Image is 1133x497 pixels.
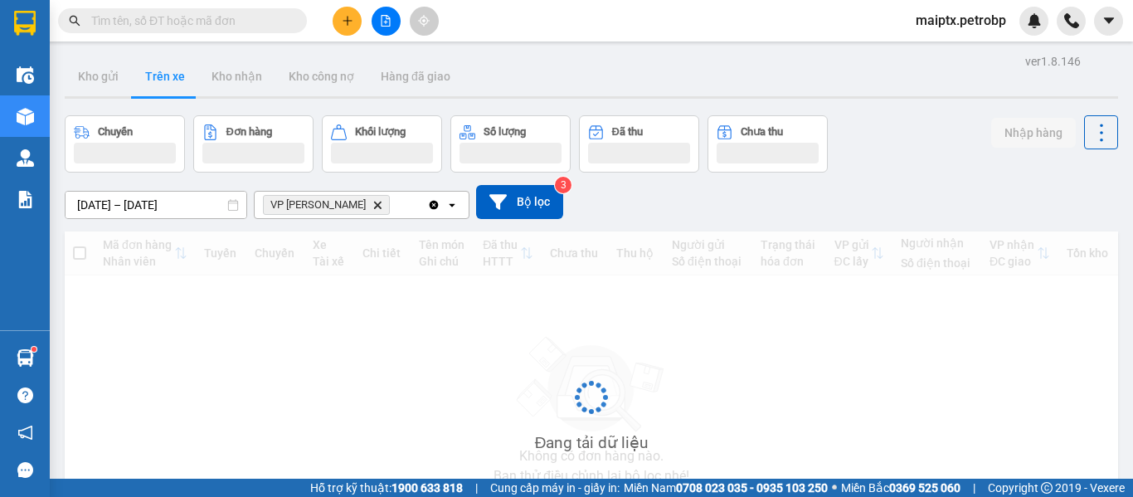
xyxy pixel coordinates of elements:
img: phone-icon [1064,13,1079,28]
span: file-add [380,15,391,27]
img: warehouse-icon [17,349,34,367]
strong: 1900 633 818 [391,481,463,495]
button: Đã thu [579,115,699,173]
div: Chuyến [98,126,133,138]
button: plus [333,7,362,36]
svg: open [445,198,459,212]
button: Kho gửi [65,56,132,96]
div: Đang tải dữ liệu [535,431,649,456]
div: Đơn hàng [226,126,272,138]
sup: 3 [555,177,571,193]
span: copyright [1041,482,1053,494]
span: caret-down [1101,13,1116,28]
button: Nhập hàng [991,118,1076,148]
button: Số lượng [450,115,571,173]
span: Miền Bắc [841,479,960,497]
span: | [475,479,478,497]
span: notification [17,425,33,441]
svg: Delete [372,200,382,210]
img: icon-new-feature [1027,13,1042,28]
button: Đơn hàng [193,115,314,173]
span: VP Minh Hưng, close by backspace [263,195,390,215]
img: warehouse-icon [17,66,34,84]
button: file-add [372,7,401,36]
button: aim [410,7,439,36]
div: ver 1.8.146 [1025,52,1081,71]
button: caret-down [1094,7,1123,36]
button: Chưa thu [708,115,828,173]
span: question-circle [17,387,33,403]
svg: Clear all [427,198,440,212]
div: Khối lượng [355,126,406,138]
div: Số lượng [484,126,526,138]
span: | [973,479,975,497]
span: VP Minh Hưng [270,198,366,212]
button: Kho công nợ [275,56,367,96]
span: plus [342,15,353,27]
button: Bộ lọc [476,185,563,219]
span: message [17,462,33,478]
input: Selected VP Minh Hưng. [393,197,395,213]
span: maiptx.petrobp [902,10,1019,31]
span: aim [418,15,430,27]
button: Hàng đã giao [367,56,464,96]
img: warehouse-icon [17,108,34,125]
img: solution-icon [17,191,34,208]
span: ⚪️ [832,485,837,491]
span: Hỗ trợ kỹ thuật: [310,479,463,497]
img: warehouse-icon [17,149,34,167]
button: Kho nhận [198,56,275,96]
strong: 0708 023 035 - 0935 103 250 [676,481,828,495]
input: Tìm tên, số ĐT hoặc mã đơn [91,12,287,30]
sup: 1 [32,347,36,352]
span: Cung cấp máy in - giấy in: [490,479,620,497]
span: search [69,15,80,27]
span: Miền Nam [624,479,828,497]
strong: 0369 525 060 [889,481,960,495]
button: Chuyến [65,115,185,173]
input: Select a date range. [66,192,246,218]
div: Chưa thu [741,126,783,138]
div: Đã thu [612,126,643,138]
button: Khối lượng [322,115,442,173]
img: logo-vxr [14,11,36,36]
button: Trên xe [132,56,198,96]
